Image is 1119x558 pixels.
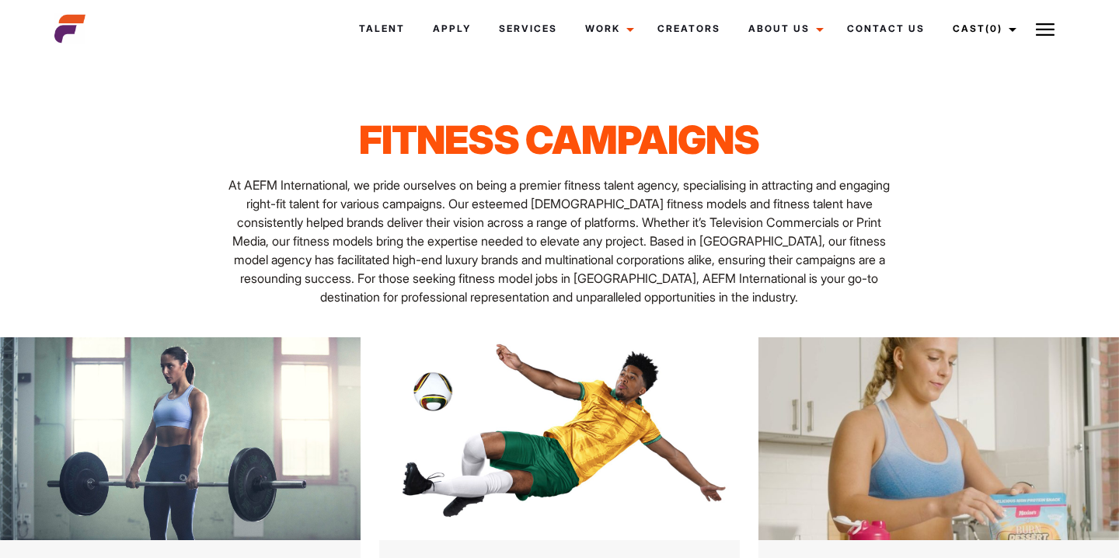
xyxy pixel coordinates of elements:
[225,117,893,163] h1: Fitness Campaigns
[833,8,939,50] a: Contact Us
[571,8,643,50] a: Work
[985,23,1002,34] span: (0)
[734,8,833,50] a: About Us
[485,8,571,50] a: Services
[643,8,734,50] a: Creators
[1036,20,1055,39] img: Burger icon
[419,8,485,50] a: Apply
[345,8,419,50] a: Talent
[939,8,1026,50] a: Cast(0)
[379,337,740,540] img: 1@3x 10 scaled
[758,337,1119,540] img: 1@3x 16 scaled
[225,176,893,306] p: At AEFM International, we pride ourselves on being a premier fitness talent agency, specialising ...
[54,13,85,44] img: cropped-aefm-brand-fav-22-square.png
